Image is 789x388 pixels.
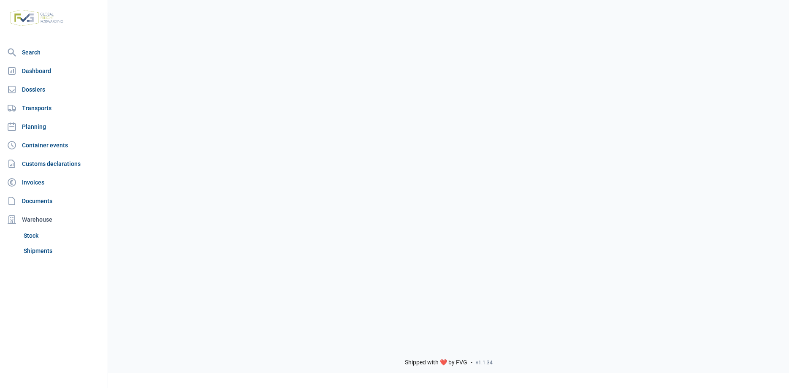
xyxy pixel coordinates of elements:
[3,81,104,98] a: Dossiers
[3,174,104,191] a: Invoices
[471,359,472,366] span: -
[3,155,104,172] a: Customs declarations
[20,228,104,243] a: Stock
[3,193,104,209] a: Documents
[3,211,104,228] div: Warehouse
[405,359,467,366] span: Shipped with ❤️ by FVG
[476,359,493,366] span: v1.1.34
[3,62,104,79] a: Dashboard
[7,6,67,30] img: FVG - Global freight forwarding
[3,100,104,117] a: Transports
[20,243,104,258] a: Shipments
[3,44,104,61] a: Search
[3,137,104,154] a: Container events
[3,118,104,135] a: Planning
